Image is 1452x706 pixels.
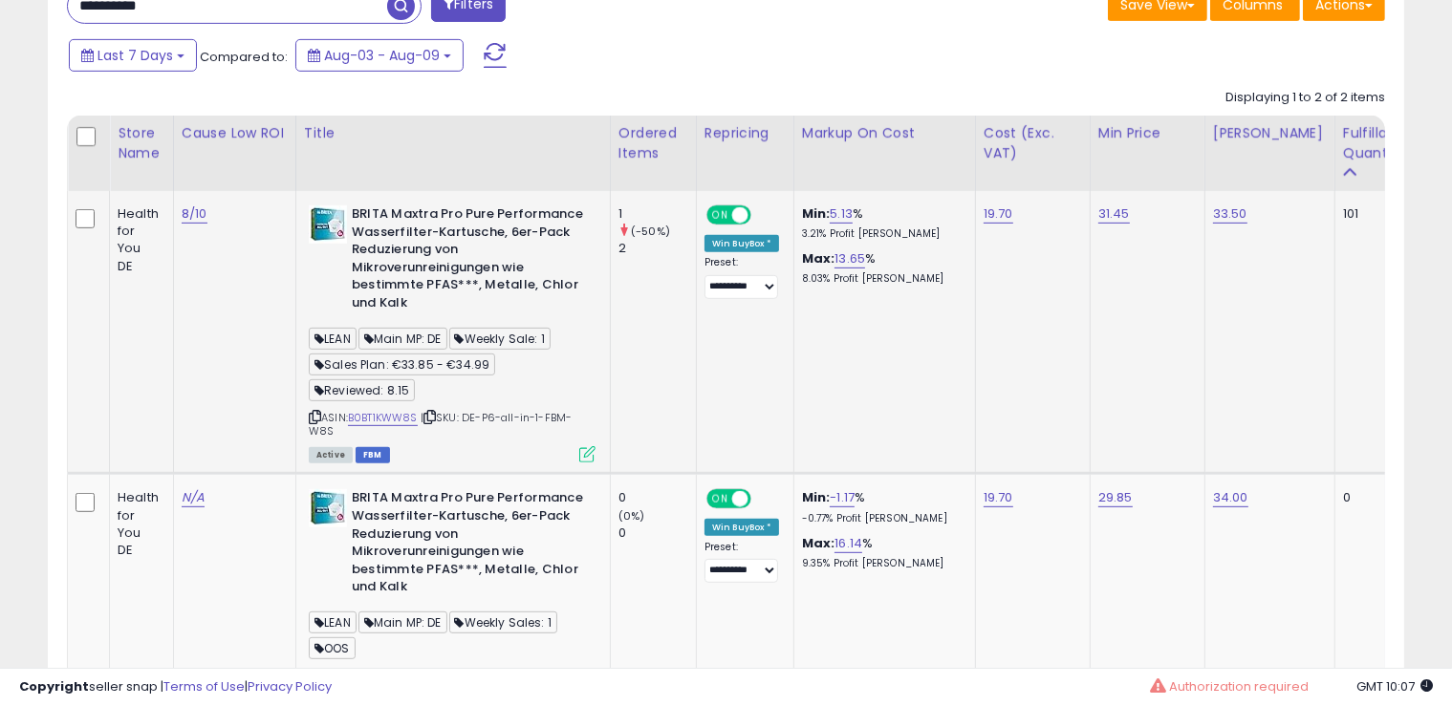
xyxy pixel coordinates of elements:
th: CSV column name: cust_attr_5_Cause Low ROI [173,116,295,191]
span: | SKU: DE-P6-all-in-1-FBM-W8S [309,410,572,439]
a: N/A [182,488,205,507]
span: Last 7 Days [98,46,173,65]
span: All listings currently available for purchase on Amazon [309,447,353,463]
div: 0 [618,489,696,506]
div: Cause Low ROI [182,123,288,143]
div: Title [304,123,602,143]
a: 34.00 [1213,488,1248,507]
div: Store Name [118,123,165,163]
span: Authorization required [1169,677,1309,695]
div: % [802,489,961,524]
a: 8/10 [182,204,207,224]
span: Weekly Sales: 1 [449,611,557,633]
div: Health for You DE [118,205,159,275]
div: Win BuyBox * [704,235,779,252]
span: Sales Plan: €33.85 - €34.99 [309,353,495,375]
b: BRITA Maxtra Pro Pure Performance Wasserfilter-Kartusche, 6er-Pack Reduzierung von Mikroverunrein... [352,205,584,316]
span: Compared to: [200,48,288,66]
div: Fulfillable Quantity [1343,123,1409,163]
strong: Copyright [19,677,89,695]
div: % [802,205,961,241]
a: 19.70 [984,488,1013,507]
img: 41+yo8-FA5L._SL40_.jpg [309,205,347,244]
a: 5.13 [830,204,853,224]
a: 19.70 [984,204,1013,224]
a: 29.85 [1098,488,1133,507]
p: 3.21% Profit [PERSON_NAME] [802,227,961,241]
span: Main MP: DE [358,611,447,633]
div: % [802,535,961,570]
p: -0.77% Profit [PERSON_NAME] [802,512,961,525]
div: Markup on Cost [802,123,967,143]
a: Privacy Policy [248,677,332,695]
span: Weekly Sale: 1 [449,328,551,350]
span: Aug-03 - Aug-09 [324,46,440,65]
a: -1.17 [830,488,855,507]
span: LEAN [309,611,357,633]
div: 1 [618,205,696,223]
a: 16.14 [834,534,862,553]
div: Min Price [1098,123,1197,143]
b: Max: [802,534,835,552]
span: ON [708,491,732,507]
a: B0BT1KWW8S [348,410,418,426]
div: ASIN: [309,205,596,460]
a: 31.45 [1098,204,1130,224]
div: Repricing [704,123,786,143]
small: (0%) [618,508,645,524]
button: Last 7 Days [69,39,197,72]
p: 8.03% Profit [PERSON_NAME] [802,272,961,286]
span: OFF [748,491,779,507]
small: (-50%) [631,224,670,239]
span: Main MP: DE [358,328,447,350]
div: 101 [1343,205,1402,223]
span: OOS [309,637,356,659]
p: 9.35% Profit [PERSON_NAME] [802,557,961,570]
div: % [802,250,961,286]
div: 2 [618,240,696,257]
button: Aug-03 - Aug-09 [295,39,464,72]
th: The percentage added to the cost of goods (COGS) that forms the calculator for Min & Max prices. [793,116,975,191]
div: 0 [1343,489,1402,506]
span: FBM [356,447,390,463]
b: Max: [802,249,835,267]
span: 2025-08-17 10:07 GMT [1356,677,1433,695]
div: Preset: [704,541,779,584]
div: seller snap | | [19,678,332,696]
img: 41+yo8-FA5L._SL40_.jpg [309,489,347,527]
div: Cost (Exc. VAT) [984,123,1082,163]
div: Win BuyBox * [704,519,779,536]
b: BRITA Maxtra Pro Pure Performance Wasserfilter-Kartusche, 6er-Pack Reduzierung von Mikroverunrein... [352,489,584,600]
div: [PERSON_NAME] [1213,123,1327,143]
div: Preset: [704,256,779,299]
span: Reviewed: 8.15 [309,379,415,401]
div: 0 [618,524,696,542]
span: OFF [748,207,779,224]
div: Health for You DE [118,489,159,559]
div: Ordered Items [618,123,688,163]
b: Min: [802,488,831,506]
a: 13.65 [834,249,865,268]
b: Min: [802,204,831,223]
span: ON [708,207,732,224]
span: LEAN [309,328,357,350]
div: Displaying 1 to 2 of 2 items [1225,89,1385,107]
a: Terms of Use [163,677,245,695]
a: 33.50 [1213,204,1247,224]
